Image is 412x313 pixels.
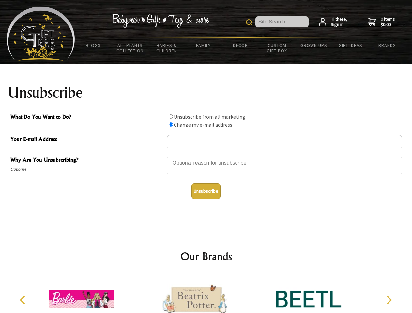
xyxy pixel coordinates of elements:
[259,38,296,57] a: Custom Gift Box
[382,293,396,307] button: Next
[16,293,31,307] button: Previous
[8,85,404,100] h1: Unsubscribe
[112,14,209,28] img: Babywear - Gifts - Toys & more
[174,113,245,120] label: Unsubscribe from all marketing
[10,113,164,122] span: What Do You Want to Do?
[13,248,399,264] h2: Our Brands
[10,156,164,165] span: Why Are You Unsubscribing?
[191,183,221,199] button: Unsubscribe
[381,22,395,28] strong: $0.00
[167,156,402,175] textarea: Why Are You Unsubscribing?
[319,16,347,28] a: Hi there,Sign in
[167,135,402,149] input: Your E-mail Address
[148,38,185,57] a: Babies & Children
[222,38,259,52] a: Decor
[169,114,173,119] input: What Do You Want to Do?
[10,165,164,173] span: Optional
[331,16,347,28] span: Hi there,
[185,38,222,52] a: Family
[112,38,149,57] a: All Plants Collection
[369,38,406,52] a: Brands
[246,19,252,26] img: product search
[169,122,173,127] input: What Do You Want to Do?
[331,22,347,28] strong: Sign in
[7,7,75,61] img: Babyware - Gifts - Toys and more...
[174,121,232,128] label: Change my e-mail address
[255,16,309,27] input: Site Search
[10,135,164,144] span: Your E-mail Address
[368,16,395,28] a: 0 items$0.00
[381,16,395,28] span: 0 items
[75,38,112,52] a: BLOGS
[332,38,369,52] a: Gift Ideas
[295,38,332,52] a: Grown Ups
